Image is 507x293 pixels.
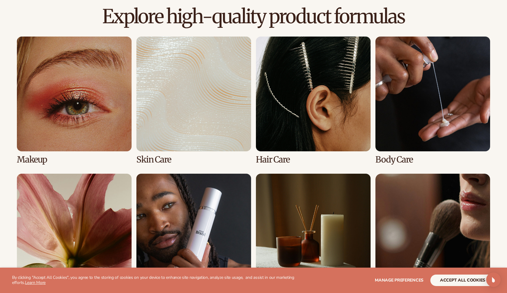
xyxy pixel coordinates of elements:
[256,155,371,164] h3: Hair Care
[17,37,132,164] div: 1 / 8
[256,37,371,164] div: 3 / 8
[17,6,490,27] h2: Explore high-quality product formulas
[486,272,501,287] div: Open Intercom Messenger
[136,37,251,164] div: 2 / 8
[136,155,251,164] h3: Skin Care
[375,155,490,164] h3: Body Care
[375,37,490,164] div: 4 / 8
[430,275,495,286] button: accept all cookies
[17,155,132,164] h3: Makeup
[375,277,423,283] span: Manage preferences
[12,275,296,285] p: By clicking "Accept All Cookies", you agree to the storing of cookies on your device to enhance s...
[25,280,46,285] a: Learn More
[375,275,423,286] button: Manage preferences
